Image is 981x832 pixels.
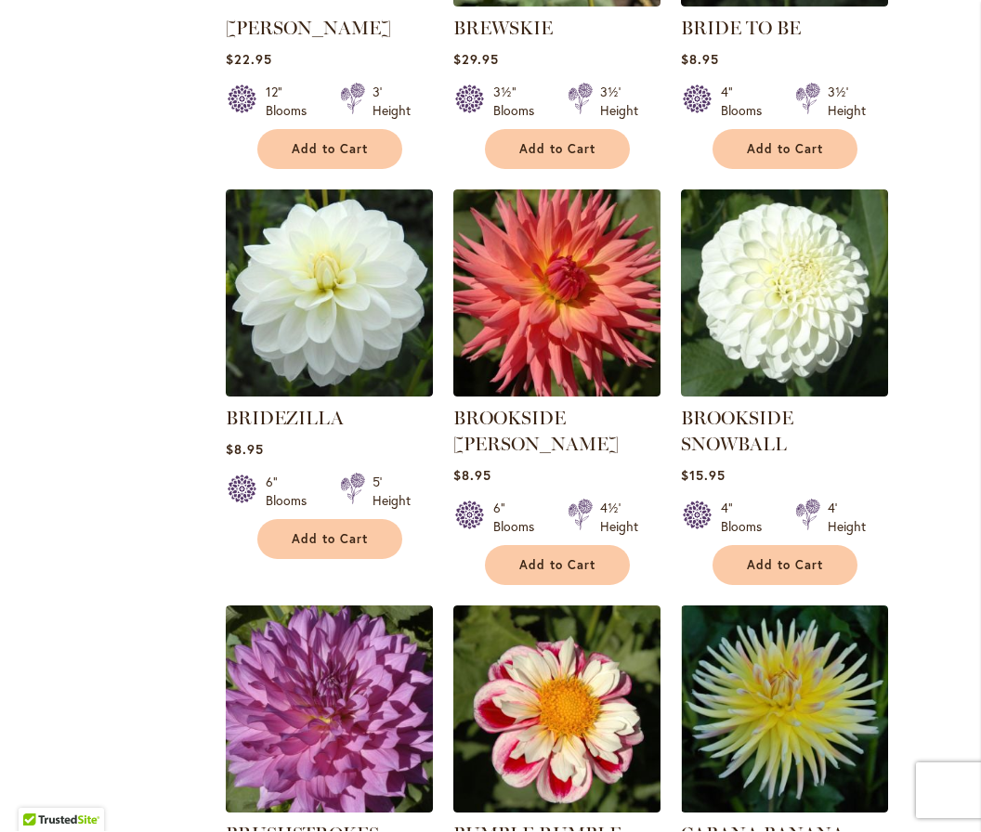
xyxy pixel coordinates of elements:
div: 4½' Height [600,500,638,537]
button: Add to Cart [485,546,630,586]
div: 4' Height [828,500,866,537]
div: 4" Blooms [721,84,773,121]
a: BREWSKIE [453,18,553,40]
img: BUMBLE RUMBLE [453,606,661,813]
span: $15.95 [681,467,726,485]
span: $29.95 [453,51,499,69]
a: BRIDE TO BE [681,18,801,40]
a: BROOKSIDE [PERSON_NAME] [453,408,619,456]
div: 3½' Height [600,84,638,121]
button: Add to Cart [713,546,857,586]
a: BUMBLE RUMBLE [453,799,661,817]
div: 4" Blooms [721,500,773,537]
span: Add to Cart [747,558,823,574]
a: BRIDEZILLA [226,383,433,401]
span: Add to Cart [747,142,823,158]
button: Add to Cart [485,130,630,170]
span: $22.95 [226,51,272,69]
a: BROOKSIDE CHERI [453,383,661,401]
span: Add to Cart [292,532,368,548]
div: 3' Height [373,84,411,121]
div: 12" Blooms [266,84,318,121]
span: $8.95 [453,467,491,485]
div: 5' Height [373,474,411,511]
span: Add to Cart [519,558,595,574]
span: $8.95 [226,441,264,459]
a: BROOKSIDE SNOWBALL [681,383,888,401]
a: CABANA BANANA [681,799,888,817]
a: [PERSON_NAME] [226,18,391,40]
span: Add to Cart [292,142,368,158]
span: Add to Cart [519,142,595,158]
a: BRUSHSTROKES [226,799,433,817]
button: Add to Cart [257,130,402,170]
button: Add to Cart [257,520,402,560]
iframe: Launch Accessibility Center [14,766,66,818]
img: BRIDEZILLA [226,190,433,397]
span: $8.95 [681,51,719,69]
img: CABANA BANANA [681,606,888,813]
div: 3½" Blooms [493,84,545,121]
button: Add to Cart [713,130,857,170]
img: BRUSHSTROKES [226,606,433,813]
div: 6" Blooms [493,500,545,537]
img: BROOKSIDE CHERI [453,190,661,397]
div: 3½' Height [828,84,866,121]
a: BROOKSIDE SNOWBALL [681,408,793,456]
a: BRIDEZILLA [226,408,344,430]
img: BROOKSIDE SNOWBALL [681,190,888,397]
div: 6" Blooms [266,474,318,511]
